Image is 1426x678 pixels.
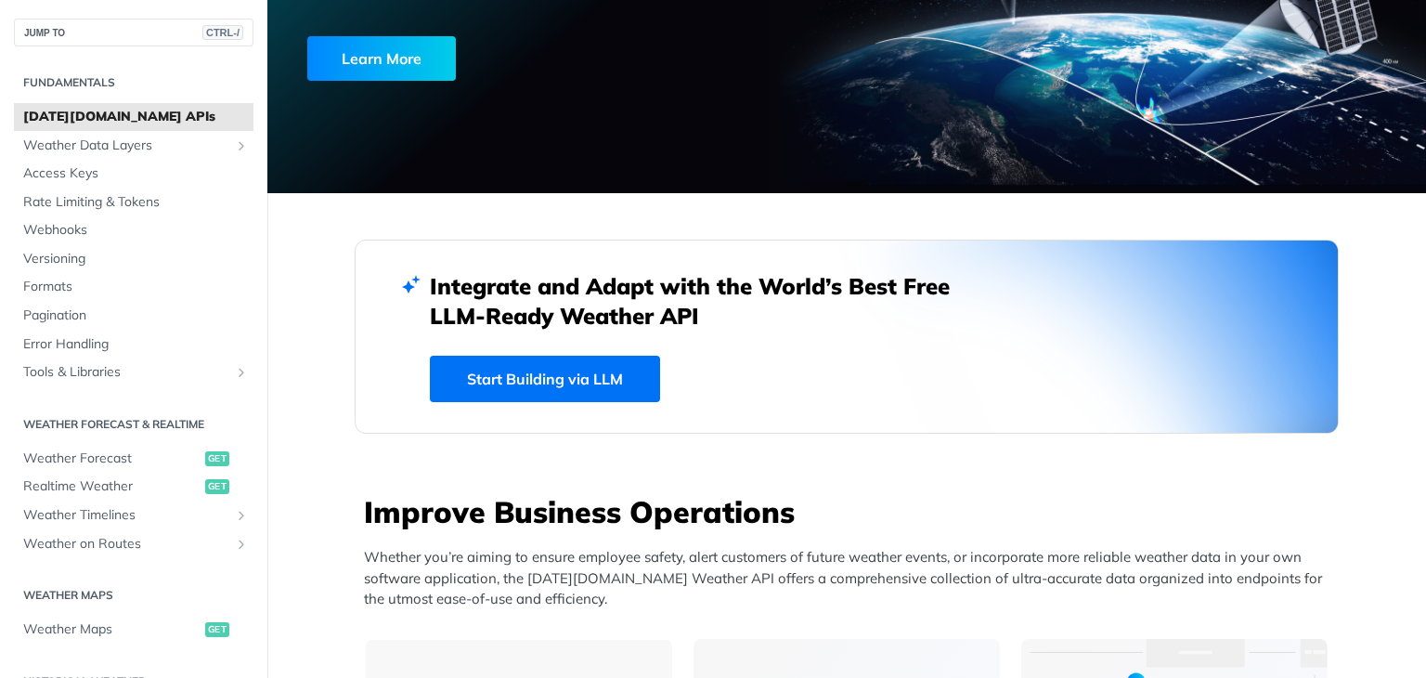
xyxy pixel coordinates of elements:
[14,502,253,529] a: Weather TimelinesShow subpages for Weather Timelines
[23,306,249,325] span: Pagination
[14,359,253,386] a: Tools & LibrariesShow subpages for Tools & Libraries
[23,450,201,468] span: Weather Forecast
[430,356,660,402] a: Start Building via LLM
[14,216,253,244] a: Webhooks
[14,416,253,433] h2: Weather Forecast & realtime
[14,132,253,160] a: Weather Data LayersShow subpages for Weather Data Layers
[23,535,229,554] span: Weather on Routes
[205,622,229,637] span: get
[14,189,253,216] a: Rate Limiting & Tokens
[23,363,229,382] span: Tools & Libraries
[14,19,253,46] button: JUMP TOCTRL-/
[307,36,755,81] a: Learn More
[23,221,249,240] span: Webhooks
[14,616,253,644] a: Weather Mapsget
[205,479,229,494] span: get
[14,245,253,273] a: Versioning
[23,137,229,155] span: Weather Data Layers
[23,108,249,126] span: [DATE][DOMAIN_NAME] APIs
[23,477,201,496] span: Realtime Weather
[364,547,1339,610] p: Whether you’re aiming to ensure employee safety, alert customers of future weather events, or inc...
[23,506,229,525] span: Weather Timelines
[14,74,253,91] h2: Fundamentals
[307,36,456,81] div: Learn More
[14,302,253,330] a: Pagination
[205,451,229,466] span: get
[23,335,249,354] span: Error Handling
[14,587,253,604] h2: Weather Maps
[23,250,249,268] span: Versioning
[14,273,253,301] a: Formats
[234,508,249,523] button: Show subpages for Weather Timelines
[430,271,978,331] h2: Integrate and Adapt with the World’s Best Free LLM-Ready Weather API
[14,530,253,558] a: Weather on RoutesShow subpages for Weather on Routes
[364,491,1339,532] h3: Improve Business Operations
[23,193,249,212] span: Rate Limiting & Tokens
[23,278,249,296] span: Formats
[14,473,253,501] a: Realtime Weatherget
[202,25,243,40] span: CTRL-/
[23,164,249,183] span: Access Keys
[234,365,249,380] button: Show subpages for Tools & Libraries
[14,445,253,473] a: Weather Forecastget
[14,160,253,188] a: Access Keys
[14,331,253,359] a: Error Handling
[234,537,249,552] button: Show subpages for Weather on Routes
[14,103,253,131] a: [DATE][DOMAIN_NAME] APIs
[23,620,201,639] span: Weather Maps
[234,138,249,153] button: Show subpages for Weather Data Layers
